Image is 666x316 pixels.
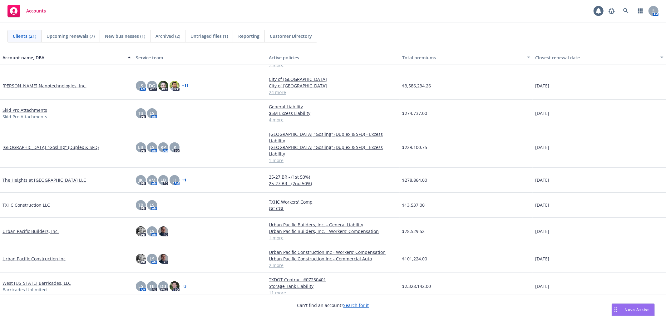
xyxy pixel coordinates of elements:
span: DB [160,283,166,289]
span: LS [138,82,143,89]
span: TB [149,283,155,289]
a: Switch app [634,5,647,17]
span: LS [150,110,155,116]
span: LS [150,228,155,235]
div: Total premiums [402,54,524,61]
div: Closest renewal date [535,54,657,61]
div: Service team [136,54,264,61]
a: Urban Pacific Builders, Inc. - Workers' Compensation [269,228,397,235]
button: Closest renewal date [533,50,666,65]
a: + 3 [182,284,186,288]
a: 11 more [269,289,397,296]
a: Urban Pacific Builders, Inc. [2,228,59,235]
img: photo [136,254,146,264]
span: LS [138,283,143,289]
img: photo [170,281,180,291]
a: 1 more [269,157,397,164]
span: Archived (2) [155,33,180,39]
a: General Liability [269,103,397,110]
a: 1 more [269,235,397,241]
button: Active policies [266,50,400,65]
img: photo [136,226,146,236]
a: Accounts [5,2,48,20]
img: photo [158,81,168,91]
span: JK [139,177,143,183]
span: [DATE] [535,202,549,208]
span: Skid Pro Attachments [2,113,47,120]
img: photo [158,254,168,264]
span: $274,737.00 [402,110,427,116]
a: TXHC Workers' Comp [269,199,397,205]
span: Can't find an account? [297,302,369,309]
a: The Heights at [GEOGRAPHIC_DATA] LLC [2,177,86,183]
span: [DATE] [535,177,549,183]
span: DG [149,82,155,89]
span: JJ [173,177,176,183]
span: [DATE] [535,255,549,262]
span: Upcoming renewals (7) [47,33,95,39]
a: Urban Pacific Construction Inc - Workers' Compensation [269,249,397,255]
span: Reporting [238,33,259,39]
a: [GEOGRAPHIC_DATA] "Gosling" (Duplex & SFD) - Excess Liability [269,131,397,144]
span: Customer Directory [270,33,312,39]
div: Account name, DBA [2,54,124,61]
a: $5M Excess Liability [269,110,397,116]
a: 2 more [269,262,397,269]
a: Report a Bug [605,5,618,17]
a: Urban Pacific Builders, Inc. - General Liability [269,221,397,228]
a: West [US_STATE] Barricades, LLC [2,280,71,286]
span: [DATE] [535,283,549,289]
span: VM [149,177,155,183]
button: Nova Assist [612,304,655,316]
a: 25-27 BR - (1st 50%) [269,174,397,180]
span: $2,328,142.00 [402,283,431,289]
a: [PERSON_NAME] Nanotechnologies, Inc. [2,82,86,89]
span: TB [138,110,143,116]
span: $101,224.00 [402,255,427,262]
a: [GEOGRAPHIC_DATA] "Gosling" (Duplex & SFD) [2,144,99,151]
a: Search for it [343,302,369,308]
span: TB [138,202,143,208]
a: TXHC Construction LLC [2,202,50,208]
span: Nova Assist [625,307,649,312]
span: $278,864.00 [402,177,427,183]
a: City of [GEOGRAPHIC_DATA] [269,82,397,89]
a: 25-27 BR - (2nd 50%) [269,180,397,187]
a: Search [620,5,632,17]
span: $3,586,234.26 [402,82,431,89]
span: LS [150,144,155,151]
span: [DATE] [535,82,549,89]
span: [DATE] [535,110,549,116]
a: Urban Pacific Construction Inc [2,255,66,262]
div: Drag to move [612,304,620,316]
a: TXDOT Contract #07250401 [269,276,397,283]
span: LB [160,177,166,183]
span: $13,537.00 [402,202,425,208]
span: Clients (21) [13,33,36,39]
a: + 1 [182,178,186,182]
span: JK [172,144,176,151]
button: Total premiums [400,50,533,65]
span: RP [160,144,166,151]
a: Storage Tank Liability [269,283,397,289]
span: [DATE] [535,228,549,235]
a: + 11 [182,84,189,88]
a: Urban Pacific Construction Inc - Commercial Auto [269,255,397,262]
span: New businesses (1) [105,33,145,39]
a: Skid Pro Attachments [2,107,47,113]
span: Accounts [26,8,46,13]
a: City of [GEOGRAPHIC_DATA] [269,76,397,82]
span: [DATE] [535,144,549,151]
a: 24 more [269,89,397,96]
button: Service team [133,50,267,65]
a: GC CGL [269,205,397,212]
img: photo [158,226,168,236]
span: LB [138,144,143,151]
span: $229,100.75 [402,144,427,151]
